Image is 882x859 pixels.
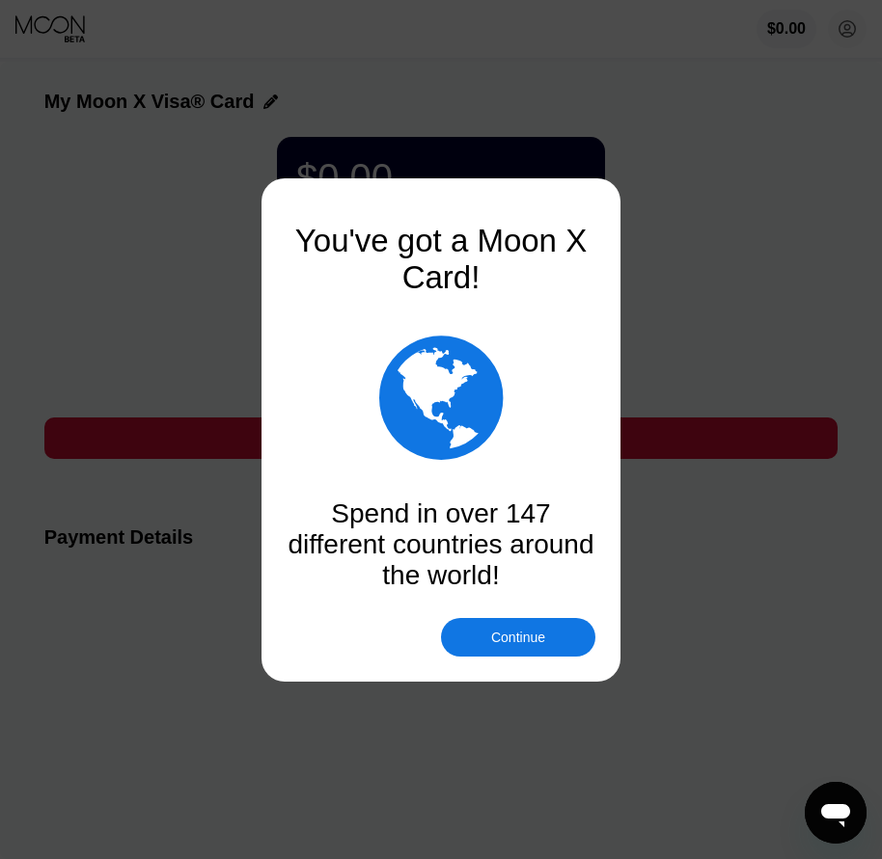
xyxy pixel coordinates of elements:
[441,618,595,657] div: Continue
[491,630,545,645] div: Continue
[287,498,595,591] div: Spend in over 147 different countries around the world!
[287,223,595,296] div: You've got a Moon X Card!
[805,782,867,844] iframe: Button to launch messaging window
[287,325,595,470] div: 
[379,325,504,470] div: 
